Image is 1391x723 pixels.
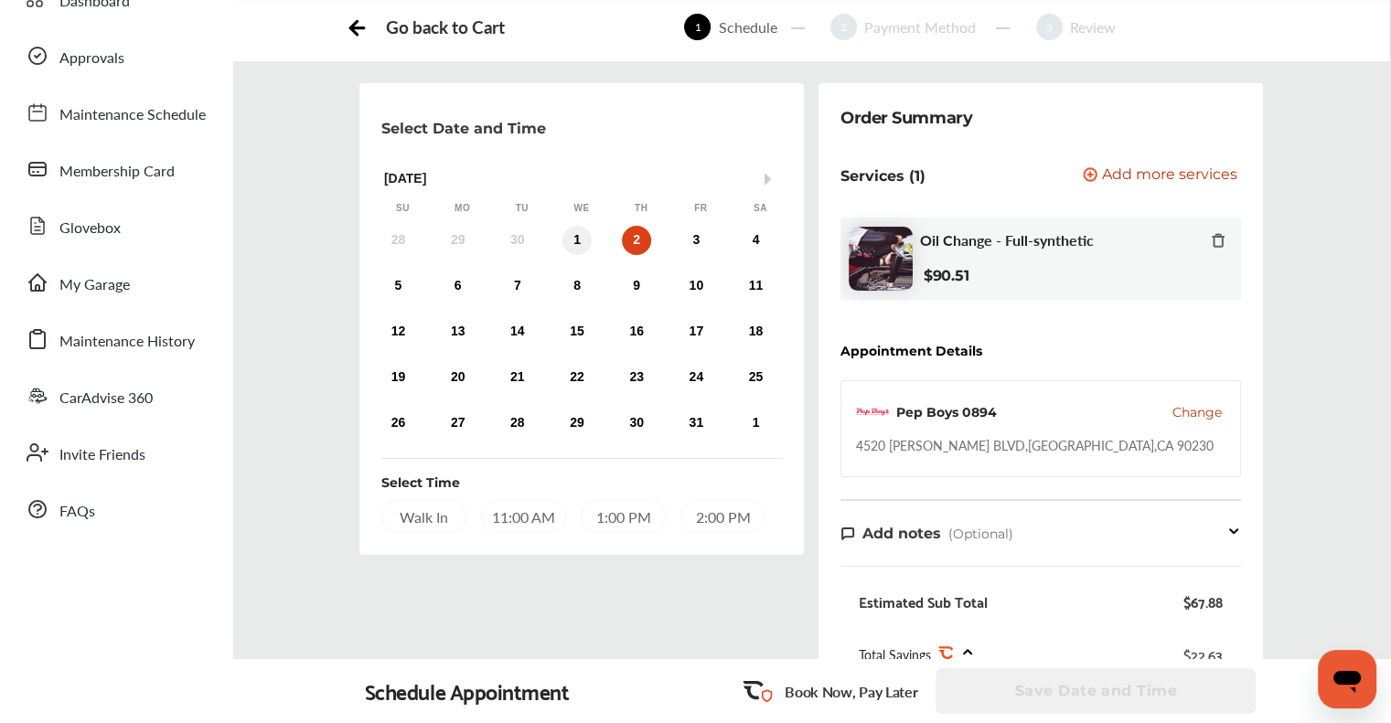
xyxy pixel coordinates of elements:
[16,315,215,363] a: Maintenance History
[16,429,215,476] a: Invite Friends
[859,645,931,664] span: Total Savings
[59,443,145,467] span: Invite Friends
[383,363,412,392] div: Choose Sunday, October 19th, 2025
[751,202,769,215] div: Sa
[622,363,651,392] div: Choose Thursday, October 23rd, 2025
[393,202,412,215] div: Su
[562,363,592,392] div: Choose Wednesday, October 22nd, 2025
[948,526,1013,542] span: (Optional)
[1063,16,1123,37] div: Review
[562,271,592,301] div: Choose Wednesday, October 8th, 2025
[920,231,1094,249] span: Oil Change - Full-synthetic
[381,120,546,137] p: Select Date and Time
[896,403,997,421] div: Pep Boys 0894
[856,436,1214,454] div: 4520 [PERSON_NAME] BLVD , [GEOGRAPHIC_DATA] , CA 90230
[849,227,913,291] img: oil-change-thumb.jpg
[859,592,988,611] div: Estimated Sub Total
[681,226,711,255] div: Choose Friday, October 3rd, 2025
[503,226,532,255] div: Not available Tuesday, September 30th, 2025
[59,47,124,70] span: Approvals
[373,171,790,186] div: [DATE]
[681,317,711,346] div: Choose Friday, October 17th, 2025
[840,344,982,358] div: Appointment Details
[444,317,473,346] div: Choose Monday, October 13th, 2025
[741,363,770,392] div: Choose Saturday, October 25th, 2025
[711,16,784,37] div: Schedule
[1036,14,1063,40] span: 3
[16,259,215,306] a: My Garage
[59,500,95,524] span: FAQs
[16,89,215,136] a: Maintenance Schedule
[1318,650,1376,708] iframe: Button to launch messaging window
[481,500,566,533] div: 11:00 AM
[1183,592,1223,611] div: $67.88
[857,16,983,37] div: Payment Method
[16,145,215,193] a: Membership Card
[840,105,972,131] div: Order Summary
[454,202,472,215] div: Mo
[840,167,926,185] p: Services (1)
[681,363,711,392] div: Choose Friday, October 24th, 2025
[562,317,592,346] div: Choose Wednesday, October 15th, 2025
[365,678,570,704] div: Schedule Appointment
[16,372,215,420] a: CarAdvise 360
[513,202,531,215] div: Tu
[16,32,215,80] a: Approvals
[16,485,215,533] a: FAQs
[503,271,532,301] div: Choose Tuesday, October 7th, 2025
[444,363,473,392] div: Choose Monday, October 20th, 2025
[59,217,121,240] span: Glovebox
[684,14,711,40] span: 1
[383,317,412,346] div: Choose Sunday, October 12th, 2025
[386,16,504,37] div: Go back to Cart
[691,202,710,215] div: Fr
[1183,642,1223,666] div: $22.63
[503,409,532,438] div: Choose Tuesday, October 28th, 2025
[572,202,591,215] div: We
[503,317,532,346] div: Choose Tuesday, October 14th, 2025
[1102,167,1237,185] span: Add more services
[444,271,473,301] div: Choose Monday, October 6th, 2025
[622,317,651,346] div: Choose Thursday, October 16th, 2025
[862,525,941,542] span: Add notes
[59,387,153,410] span: CarAdvise 360
[444,226,473,255] div: Not available Monday, September 29th, 2025
[785,681,917,702] p: Book Now, Pay Later
[622,409,651,438] div: Choose Thursday, October 30th, 2025
[369,222,786,441] div: month 2025-10
[383,226,412,255] div: Not available Sunday, September 28th, 2025
[59,103,206,127] span: Maintenance Schedule
[856,396,889,429] img: logo-pepboys.png
[681,409,711,438] div: Choose Friday, October 31st, 2025
[765,173,777,186] button: Next Month
[741,409,770,438] div: Choose Saturday, November 1st, 2025
[381,473,460,492] div: Select Time
[741,226,770,255] div: Choose Saturday, October 4th, 2025
[830,14,857,40] span: 2
[562,409,592,438] div: Choose Wednesday, October 29th, 2025
[383,409,412,438] div: Choose Sunday, October 26th, 2025
[622,226,651,255] div: Choose Thursday, October 2nd, 2025
[1172,403,1222,421] button: Change
[680,500,765,533] div: 2:00 PM
[681,271,711,301] div: Choose Friday, October 10th, 2025
[741,317,770,346] div: Choose Saturday, October 18th, 2025
[622,271,651,301] div: Choose Thursday, October 9th, 2025
[1083,167,1241,185] a: Add more services
[16,202,215,250] a: Glovebox
[741,271,770,301] div: Choose Saturday, October 11th, 2025
[632,202,650,215] div: Th
[59,273,130,297] span: My Garage
[1083,167,1237,185] button: Add more services
[383,271,412,301] div: Choose Sunday, October 5th, 2025
[924,267,968,284] b: $90.51
[444,409,473,438] div: Choose Monday, October 27th, 2025
[840,526,855,541] img: note-icon.db9493fa.svg
[59,330,195,354] span: Maintenance History
[59,160,175,184] span: Membership Card
[581,500,666,533] div: 1:00 PM
[562,226,592,255] div: Choose Wednesday, October 1st, 2025
[381,500,466,533] div: Walk In
[503,363,532,392] div: Choose Tuesday, October 21st, 2025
